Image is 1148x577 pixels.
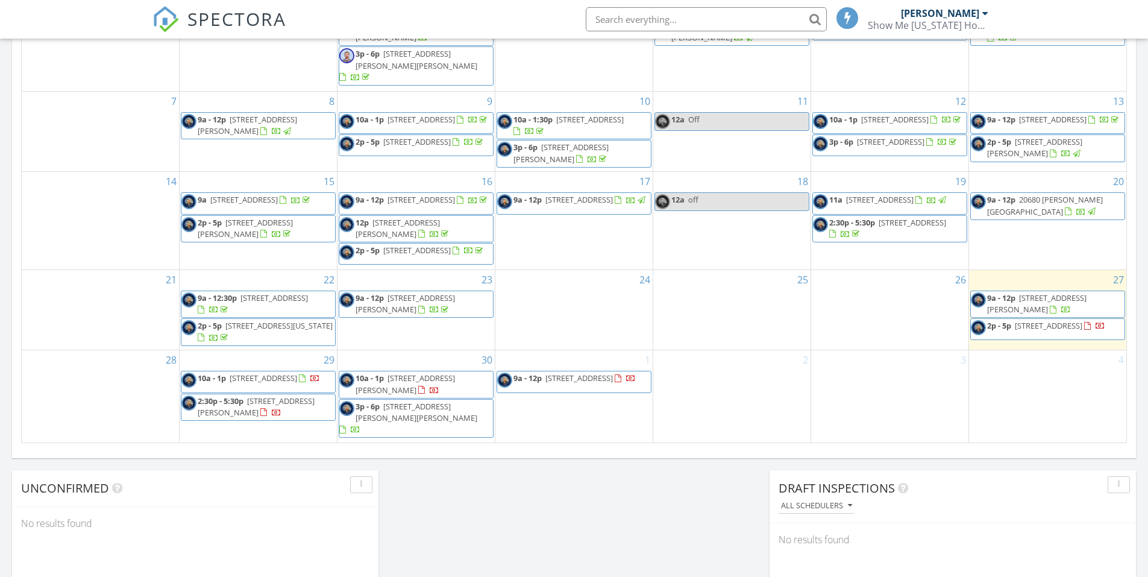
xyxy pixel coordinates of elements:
[479,172,495,191] a: Go to September 16, 2025
[198,396,315,418] span: [STREET_ADDRESS][PERSON_NAME]
[1019,114,1087,125] span: [STREET_ADDRESS]
[198,217,293,239] span: [STREET_ADDRESS][PERSON_NAME]
[337,350,495,443] td: Go to September 30, 2025
[321,350,337,370] a: Go to September 29, 2025
[198,320,333,342] a: 2p - 5p [STREET_ADDRESS][US_STATE]
[987,292,1015,303] span: 9a - 12p
[901,7,979,19] div: [PERSON_NAME]
[829,114,858,125] span: 10a - 1p
[356,136,485,147] a: 2p - 5p [STREET_ADDRESS]
[497,112,651,139] a: 10a - 1:30p [STREET_ADDRESS]
[987,320,1105,331] a: 2p - 5p [STREET_ADDRESS]
[198,194,207,205] span: 9a
[987,194,1015,205] span: 9a - 12p
[987,292,1087,315] a: 9a - 12p [STREET_ADDRESS][PERSON_NAME]
[987,114,1121,125] a: 9a - 12p [STREET_ADDRESS]
[497,142,512,157] img: 457113340_122114371652455543_2292472785513355662_n.jpg
[356,292,384,303] span: 9a - 12p
[971,194,986,209] img: 457113340_122114371652455543_2292472785513355662_n.jpg
[970,318,1125,340] a: 2p - 5p [STREET_ADDRESS]
[356,217,369,228] span: 12p
[846,194,914,205] span: [STREET_ADDRESS]
[152,6,179,33] img: The Best Home Inspection Software - Spectora
[987,320,1011,331] span: 2p - 5p
[356,401,380,412] span: 3p - 6p
[829,136,959,147] a: 3p - 6p [STREET_ADDRESS]
[813,217,828,232] img: 457113340_122114371652455543_2292472785513355662_n.jpg
[198,114,297,136] a: 9a - 12p [STREET_ADDRESS][PERSON_NAME]
[653,172,811,270] td: Go to September 18, 2025
[187,6,286,31] span: SPECTORA
[513,142,609,164] a: 3p - 6p [STREET_ADDRESS][PERSON_NAME]
[327,92,337,111] a: Go to September 8, 2025
[987,136,1011,147] span: 2p - 5p
[987,114,1015,125] span: 9a - 12p
[339,292,354,307] img: 457113340_122114371652455543_2292472785513355662_n.jpg
[1111,172,1126,191] a: Go to September 20, 2025
[198,292,237,303] span: 9a - 12:30p
[356,194,489,205] a: 9a - 12p [STREET_ADDRESS]
[198,194,312,205] a: 9a [STREET_ADDRESS]
[513,194,542,205] span: 9a - 12p
[971,320,986,335] img: 457113340_122114371652455543_2292472785513355662_n.jpg
[198,292,308,315] a: 9a - 12:30p [STREET_ADDRESS]
[152,16,286,42] a: SPECTORA
[497,373,512,388] img: 457113340_122114371652455543_2292472785513355662_n.jpg
[339,243,494,265] a: 2p - 5p [STREET_ADDRESS]
[383,245,451,256] span: [STREET_ADDRESS]
[987,194,1103,216] a: 9a - 12p 20680 [PERSON_NAME][GEOGRAPHIC_DATA]
[1111,270,1126,289] a: Go to September 27, 2025
[655,194,670,209] img: 457113340_122114371652455543_2292472785513355662_n.jpg
[225,320,333,331] span: [STREET_ADDRESS][US_STATE]
[383,136,451,147] span: [STREET_ADDRESS]
[829,217,946,239] a: 2:30p - 5:30p [STREET_ADDRESS]
[829,194,842,205] span: 11a
[497,192,651,214] a: 9a - 12p [STREET_ADDRESS]
[198,373,226,383] span: 10a - 1p
[795,92,811,111] a: Go to September 11, 2025
[356,373,455,395] span: [STREET_ADDRESS][PERSON_NAME]
[479,350,495,370] a: Go to September 30, 2025
[811,350,968,443] td: Go to October 3, 2025
[829,194,948,205] a: 11a [STREET_ADDRESS]
[339,217,354,232] img: 457113340_122114371652455543_2292472785513355662_n.jpg
[857,136,924,147] span: [STREET_ADDRESS]
[779,480,895,496] span: Draft Inspections
[339,401,477,435] a: 3p - 6p [STREET_ADDRESS][PERSON_NAME][PERSON_NAME]
[356,48,477,71] span: [STREET_ADDRESS][PERSON_NAME][PERSON_NAME]
[812,134,967,156] a: 3p - 6p [STREET_ADDRESS]
[642,350,653,370] a: Go to October 1, 2025
[22,350,180,443] td: Go to September 28, 2025
[337,270,495,350] td: Go to September 23, 2025
[970,134,1125,162] a: 2p - 5p [STREET_ADDRESS][PERSON_NAME]
[339,48,354,63] img: img_2594.jpeg
[971,114,986,129] img: 457113340_122114371652455543_2292472785513355662_n.jpg
[653,92,811,172] td: Go to September 11, 2025
[495,350,653,443] td: Go to October 1, 2025
[356,48,380,59] span: 3p - 6p
[812,192,967,214] a: 11a [STREET_ADDRESS]
[339,134,494,156] a: 2p - 5p [STREET_ADDRESS]
[513,114,624,136] a: 10a - 1:30p [STREET_ADDRESS]
[671,114,685,125] span: 12a
[513,114,553,125] span: 10a - 1:30p
[339,401,354,416] img: 457113340_122114371652455543_2292472785513355662_n.jpg
[970,192,1125,219] a: 9a - 12p 20680 [PERSON_NAME][GEOGRAPHIC_DATA]
[163,172,179,191] a: Go to September 14, 2025
[987,136,1082,159] a: 2p - 5p [STREET_ADDRESS][PERSON_NAME]
[813,136,828,151] img: 457113340_122114371652455543_2292472785513355662_n.jpg
[180,92,337,172] td: Go to September 8, 2025
[829,114,963,125] a: 10a - 1p [STREET_ADDRESS]
[556,114,624,125] span: [STREET_ADDRESS]
[181,192,336,214] a: 9a [STREET_ADDRESS]
[497,371,651,393] a: 9a - 12p [STREET_ADDRESS]
[180,270,337,350] td: Go to September 22, 2025
[987,20,1104,43] a: 2:30p - 5:30p [STREET_ADDRESS]
[163,350,179,370] a: Go to September 28, 2025
[813,114,828,129] img: 457113340_122114371652455543_2292472785513355662_n.jpg
[356,217,451,239] a: 12p [STREET_ADDRESS][PERSON_NAME]
[181,194,196,209] img: 457113340_122114371652455543_2292472785513355662_n.jpg
[356,136,380,147] span: 2p - 5p
[339,371,494,398] a: 10a - 1p [STREET_ADDRESS][PERSON_NAME]
[671,194,685,205] span: 12a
